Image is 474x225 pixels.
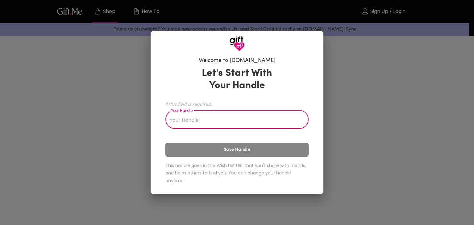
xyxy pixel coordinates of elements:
[165,162,309,185] h6: This handle goes in the Wish List URL that you'll share with friends, and helps others to find yo...
[165,101,309,107] span: *This field is required.
[194,67,280,92] h3: Let's Start With Your Handle
[229,36,245,51] img: GiftMe Logo
[165,112,302,129] input: Your Handle
[199,57,276,64] h6: Welcome to [DOMAIN_NAME]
